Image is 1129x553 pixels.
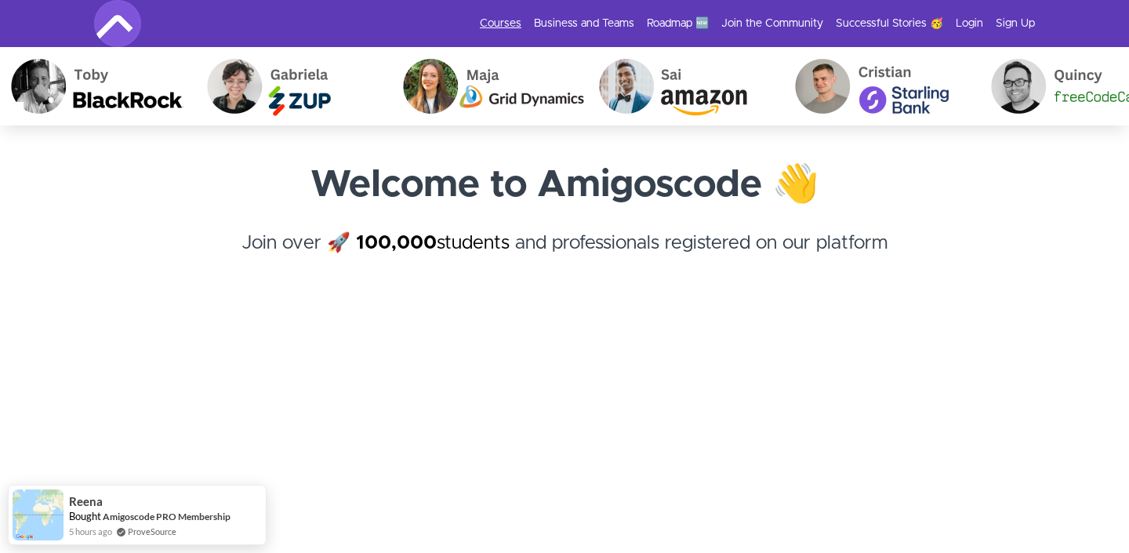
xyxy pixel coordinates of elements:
strong: Welcome to Amigoscode 👋 [310,166,819,204]
img: Cristian [780,47,976,126]
a: Successful Stories 🥳 [836,16,943,31]
img: Maja [388,47,584,126]
img: provesource social proof notification image [13,489,64,540]
a: ProveSource [128,525,176,538]
a: Join the Community [721,16,823,31]
img: Sai [584,47,780,126]
a: Amigoscode PRO Membership [103,511,231,522]
span: Bought [69,510,101,522]
a: Business and Teams [534,16,634,31]
a: Login [956,16,983,31]
a: 100,000students [356,234,510,253]
a: Courses [480,16,521,31]
span: 5 hours ago [69,525,112,538]
span: Reena [69,495,103,508]
h4: Join over 🚀 and professionals registered on our platform [94,229,1035,286]
a: Roadmap 🆕 [647,16,709,31]
a: Sign Up [996,16,1035,31]
img: Gabriela [192,47,388,126]
strong: 100,000 [356,234,437,253]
